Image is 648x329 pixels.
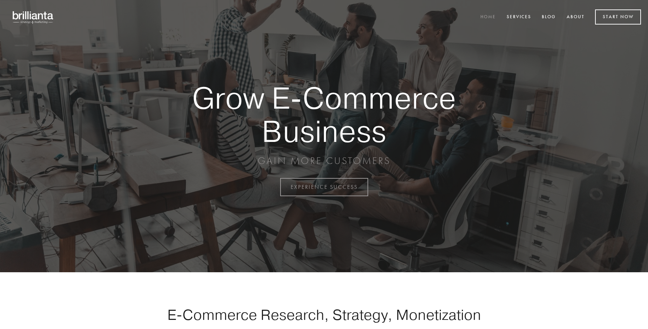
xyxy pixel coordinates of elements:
strong: Grow E-Commerce Business [168,81,480,148]
p: GAIN MORE CUSTOMERS [168,155,480,167]
a: About [562,12,589,23]
img: brillianta - research, strategy, marketing [7,7,60,27]
a: Start Now [595,9,641,25]
a: EXPERIENCE SUCCESS [280,178,368,196]
a: Services [502,12,536,23]
a: Blog [537,12,560,23]
h1: E-Commerce Research, Strategy, Monetization [145,306,503,323]
a: Home [476,12,500,23]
